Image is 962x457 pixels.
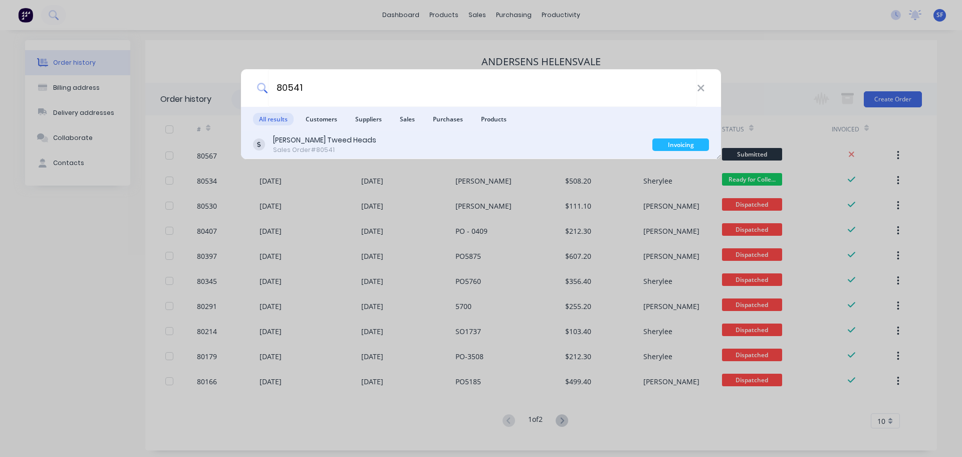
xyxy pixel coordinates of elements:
[268,69,697,107] input: Start typing a customer or supplier name to create a new order...
[394,113,421,125] span: Sales
[273,145,376,155] div: Sales Order #80541
[349,113,388,125] span: Suppliers
[475,113,513,125] span: Products
[300,113,343,125] span: Customers
[253,113,294,125] span: All results
[273,135,376,145] div: [PERSON_NAME] Tweed Heads
[427,113,469,125] span: Purchases
[652,138,709,151] div: Invoicing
